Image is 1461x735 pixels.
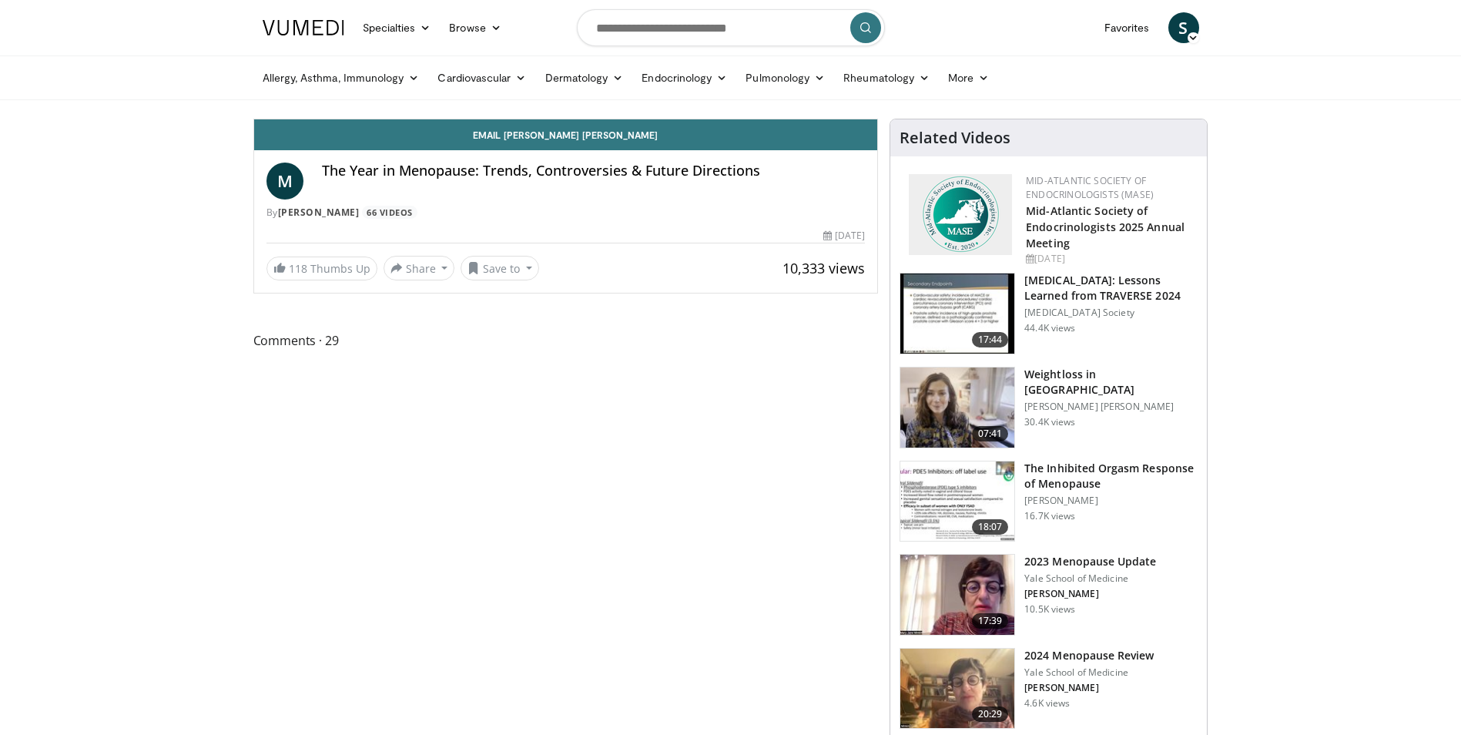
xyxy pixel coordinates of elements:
a: Mid-Atlantic Society of Endocrinologists 2025 Annual Meeting [1026,203,1185,250]
span: 17:39 [972,613,1009,629]
a: 07:41 Weightloss in [GEOGRAPHIC_DATA] [PERSON_NAME] [PERSON_NAME] 30.4K views [900,367,1198,448]
a: 20:29 2024 Menopause Review Yale School of Medicine [PERSON_NAME] 4.6K views [900,648,1198,730]
img: 692f135d-47bd-4f7e-b54d-786d036e68d3.150x105_q85_crop-smart_upscale.jpg [900,649,1014,729]
div: [DATE] [823,229,865,243]
span: 07:41 [972,426,1009,441]
button: Save to [461,256,539,280]
a: Allergy, Asthma, Immunology [253,62,429,93]
a: 18:07 The Inhibited Orgasm Response of Menopause [PERSON_NAME] 16.7K views [900,461,1198,542]
button: Share [384,256,455,280]
span: 118 [289,261,307,276]
a: 17:39 2023 Menopause Update Yale School of Medicine [PERSON_NAME] 10.5K views [900,554,1198,636]
a: M [266,163,303,200]
img: 283c0f17-5e2d-42ba-a87c-168d447cdba4.150x105_q85_crop-smart_upscale.jpg [900,461,1014,542]
h3: [MEDICAL_DATA]: Lessons Learned from TRAVERSE 2024 [1024,273,1198,304]
p: Yale School of Medicine [1024,572,1156,585]
a: Browse [440,12,511,43]
span: 20:29 [972,706,1009,722]
p: 30.4K views [1024,416,1075,428]
a: Pulmonology [736,62,834,93]
img: VuMedi Logo [263,20,344,35]
a: Dermatology [536,62,633,93]
a: Specialties [354,12,441,43]
a: Favorites [1095,12,1159,43]
h3: 2024 Menopause Review [1024,648,1154,663]
p: 16.7K views [1024,510,1075,522]
img: f382488c-070d-4809-84b7-f09b370f5972.png.150x105_q85_autocrop_double_scale_upscale_version-0.2.png [909,174,1012,255]
p: [PERSON_NAME] [PERSON_NAME] [1024,401,1198,413]
p: 4.6K views [1024,697,1070,710]
img: 1317c62a-2f0d-4360-bee0-b1bff80fed3c.150x105_q85_crop-smart_upscale.jpg [900,274,1014,354]
h4: The Year in Menopause: Trends, Controversies & Future Directions [322,163,866,180]
a: Mid-Atlantic Society of Endocrinologists (MASE) [1026,174,1154,201]
h3: Weightloss in [GEOGRAPHIC_DATA] [1024,367,1198,398]
div: [DATE] [1026,252,1195,266]
p: [PERSON_NAME] [1024,682,1154,694]
p: Yale School of Medicine [1024,666,1154,679]
input: Search topics, interventions [577,9,885,46]
span: Comments 29 [253,331,879,351]
span: 17:44 [972,332,1009,347]
h4: Related Videos [900,129,1010,147]
p: [PERSON_NAME] [1024,588,1156,600]
a: Endocrinology [632,62,736,93]
a: Rheumatology [834,62,939,93]
a: 118 Thumbs Up [266,257,377,280]
a: S [1168,12,1199,43]
h3: 2023 Menopause Update [1024,554,1156,569]
img: 1b7e2ecf-010f-4a61-8cdc-5c411c26c8d3.150x105_q85_crop-smart_upscale.jpg [900,555,1014,635]
p: [PERSON_NAME] [1024,495,1198,507]
img: 9983fed1-7565-45be-8934-aef1103ce6e2.150x105_q85_crop-smart_upscale.jpg [900,367,1014,448]
p: 10.5K views [1024,603,1075,616]
a: 17:44 [MEDICAL_DATA]: Lessons Learned from TRAVERSE 2024 [MEDICAL_DATA] Society 44.4K views [900,273,1198,354]
a: Cardiovascular [428,62,535,93]
a: [PERSON_NAME] [278,206,360,219]
a: 66 Videos [362,206,418,219]
span: 18:07 [972,519,1009,535]
h3: The Inhibited Orgasm Response of Menopause [1024,461,1198,492]
a: Email [PERSON_NAME] [PERSON_NAME] [254,119,878,150]
span: 10,333 views [782,259,865,277]
p: [MEDICAL_DATA] Society [1024,307,1198,319]
p: 44.4K views [1024,322,1075,334]
div: By [266,206,866,220]
a: More [939,62,998,93]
